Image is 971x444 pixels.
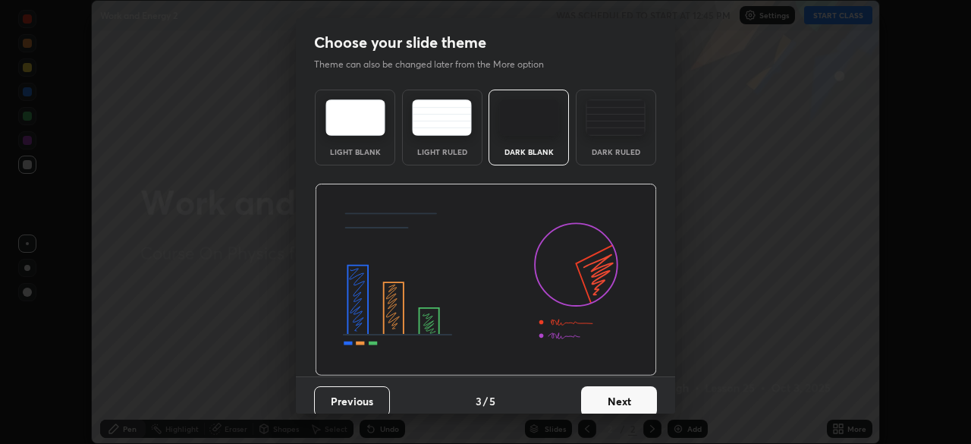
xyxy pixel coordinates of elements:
img: darkThemeBanner.d06ce4a2.svg [315,184,657,376]
img: lightRuledTheme.5fabf969.svg [412,99,472,136]
h4: / [483,393,488,409]
div: Dark Ruled [586,148,646,156]
h2: Choose your slide theme [314,33,486,52]
div: Light Blank [325,148,385,156]
button: Next [581,386,657,417]
button: Previous [314,386,390,417]
div: Dark Blank [498,148,559,156]
img: lightTheme.e5ed3b09.svg [325,99,385,136]
img: darkRuledTheme.de295e13.svg [586,99,646,136]
h4: 3 [476,393,482,409]
h4: 5 [489,393,495,409]
p: Theme can also be changed later from the More option [314,58,560,71]
div: Light Ruled [412,148,473,156]
img: darkTheme.f0cc69e5.svg [499,99,559,136]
